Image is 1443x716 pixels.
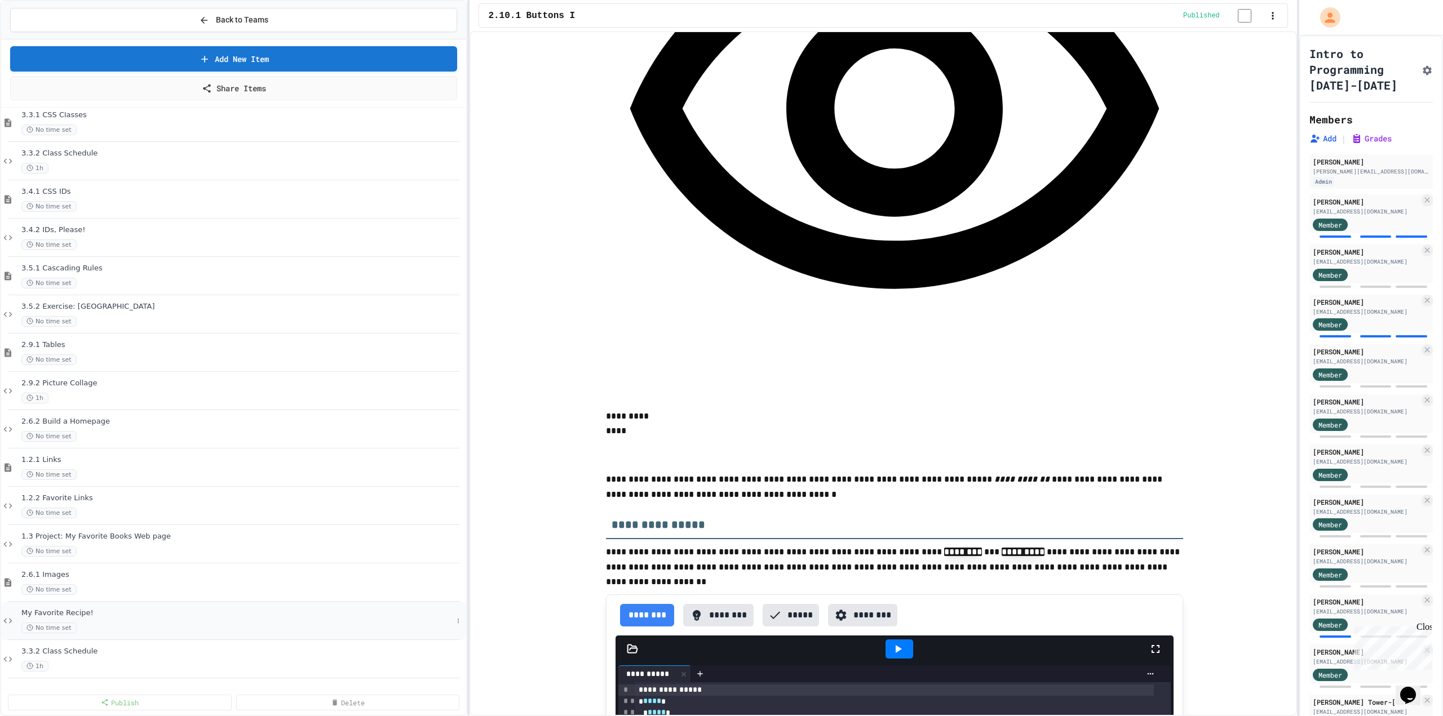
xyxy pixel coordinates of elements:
[1313,407,1419,416] div: [EMAIL_ADDRESS][DOMAIN_NAME]
[1318,370,1342,380] span: Member
[1313,297,1419,307] div: [PERSON_NAME]
[21,187,464,197] span: 3.4.1 CSS IDs
[21,584,77,595] span: No time set
[21,508,77,518] span: No time set
[21,316,77,327] span: No time set
[1313,257,1419,266] div: [EMAIL_ADDRESS][DOMAIN_NAME]
[453,615,464,626] button: More options
[21,417,464,426] span: 2.6.2 Build a Homepage
[21,379,464,388] span: 2.9.2 Picture Collage
[1313,657,1419,666] div: [EMAIL_ADDRESS][DOMAIN_NAME]
[21,201,77,212] span: No time set
[21,278,77,288] span: No time set
[21,546,77,557] span: No time set
[21,570,464,580] span: 2.6.1 Images
[1313,697,1419,707] div: [PERSON_NAME] Tower-[PERSON_NAME]
[1313,177,1334,186] div: Admin
[1309,133,1336,144] button: Add
[1318,519,1342,530] span: Member
[1318,420,1342,430] span: Member
[21,354,77,365] span: No time set
[1341,132,1347,145] span: |
[1313,607,1419,616] div: [EMAIL_ADDRESS][DOMAIN_NAME]
[1313,546,1419,557] div: [PERSON_NAME]
[1309,46,1417,93] h1: Intro to Programming [DATE]-[DATE]
[5,5,78,72] div: Chat with us now!Close
[8,695,232,710] a: Publish
[1318,319,1342,330] span: Member
[1313,708,1419,716] div: [EMAIL_ADDRESS][DOMAIN_NAME]
[1313,647,1419,657] div: [PERSON_NAME]
[236,695,460,710] a: Delete
[1396,671,1432,705] iframe: chat widget
[1313,447,1419,457] div: [PERSON_NAME]
[1313,597,1419,607] div: [PERSON_NAME]
[1308,5,1343,30] div: My Account
[21,622,77,633] span: No time set
[1318,670,1342,680] span: Member
[1318,470,1342,480] span: Member
[1313,207,1419,216] div: [EMAIL_ADDRESS][DOMAIN_NAME]
[10,46,457,72] a: Add New Item
[1313,397,1419,407] div: [PERSON_NAME]
[21,661,48,671] span: 1h
[1313,167,1429,176] div: [PERSON_NAME][EMAIL_ADDRESS][DOMAIN_NAME]
[21,110,464,120] span: 3.3.1 CSS Classes
[1318,620,1342,630] span: Member
[1318,570,1342,580] span: Member
[1313,497,1419,507] div: [PERSON_NAME]
[1313,357,1419,366] div: [EMAIL_ADDRESS][DOMAIN_NAME]
[1313,346,1419,357] div: [PERSON_NAME]
[21,393,48,403] span: 1h
[216,14,268,26] span: Back to Teams
[21,608,453,618] span: My Favorite Recipe!
[1224,9,1265,23] input: publish toggle
[1313,557,1419,566] div: [EMAIL_ADDRESS][DOMAIN_NAME]
[10,8,457,32] button: Back to Teams
[488,9,575,23] span: 2.10.1 Buttons I
[1313,308,1419,316] div: [EMAIL_ADDRESS][DOMAIN_NAME]
[1313,457,1419,466] div: [EMAIL_ADDRESS][DOMAIN_NAME]
[1183,8,1265,23] div: Content is published and visible to students
[1313,247,1419,257] div: [PERSON_NAME]
[21,455,464,465] span: 1.2.1 Links
[21,469,77,480] span: No time set
[1183,11,1220,20] span: Published
[21,163,48,174] span: 1h
[21,493,464,503] span: 1.2.2 Favorite Links
[21,532,464,541] span: 1.3 Project: My Favorite Books Web page
[21,149,464,158] span: 3.3.2 Class Schedule
[21,264,464,273] span: 3.5.1 Cascading Rules
[21,124,77,135] span: No time set
[1318,270,1342,280] span: Member
[10,76,457,100] a: Share Items
[1309,112,1353,127] h2: Members
[1318,220,1342,230] span: Member
[21,302,464,312] span: 3.5.2 Exercise: [GEOGRAPHIC_DATA]
[21,431,77,442] span: No time set
[1351,133,1392,144] button: Grades
[21,225,464,235] span: 3.4.2 IDs, Please!
[21,647,464,656] span: 3.3.2 Class Schedule
[21,340,464,350] span: 2.9.1 Tables
[21,239,77,250] span: No time set
[1313,157,1429,167] div: [PERSON_NAME]
[1422,63,1433,76] button: Assignment Settings
[1313,508,1419,516] div: [EMAIL_ADDRESS][DOMAIN_NAME]
[1349,622,1432,670] iframe: chat widget
[1313,197,1419,207] div: [PERSON_NAME]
